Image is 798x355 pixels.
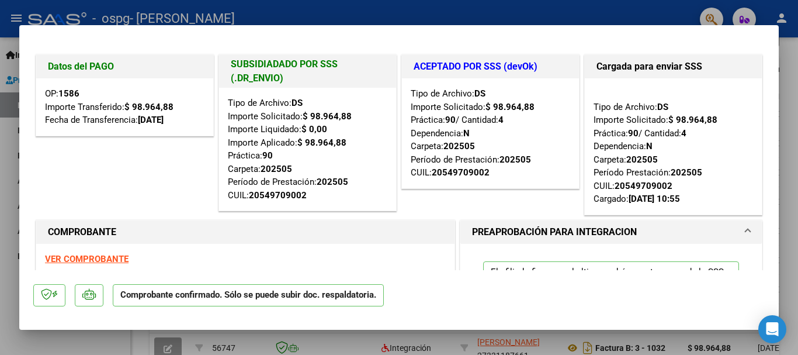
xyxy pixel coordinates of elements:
[292,98,303,108] strong: DS
[48,60,202,74] h1: Datos del PAGO
[414,60,567,74] h1: ACEPTADO POR SSS (devOk)
[499,154,531,165] strong: 202505
[411,87,570,180] div: Tipo de Archivo: Importe Solicitado: Práctica: / Cantidad: Dependencia: Carpeta: Período de Prest...
[668,115,717,125] strong: $ 98.964,88
[113,284,384,307] p: Comprobante confirmado. Sólo se puede subir doc. respaldatoria.
[671,167,702,178] strong: 202505
[45,115,164,125] span: Fecha de Transferencia:
[443,141,475,151] strong: 202505
[303,111,352,122] strong: $ 98.964,88
[483,261,739,305] p: El afiliado figura en el ultimo padrón que tenemos de la SSS de
[626,154,658,165] strong: 202505
[629,194,680,204] strong: [DATE] 10:55
[124,102,174,112] strong: $ 98.964,88
[301,124,327,135] strong: $ 0,00
[474,88,485,99] strong: DS
[445,115,456,125] strong: 90
[432,166,490,180] div: 20549709002
[472,225,637,239] h1: PREAPROBACIÓN PARA INTEGRACION
[262,150,273,161] strong: 90
[249,189,307,202] div: 20549709002
[45,102,174,112] span: Importe Transferido:
[594,87,753,206] div: Tipo de Archivo: Importe Solicitado: Práctica: / Cantidad: Dependencia: Carpeta: Período Prestaci...
[138,115,164,125] strong: [DATE]
[485,102,535,112] strong: $ 98.964,88
[231,57,384,85] h1: SUBSIDIADADO POR SSS (.DR_ENVIO)
[45,254,129,264] a: VER COMPROBANTE
[261,164,292,174] strong: 202505
[45,88,79,99] span: OP:
[317,177,348,187] strong: 202505
[615,180,672,193] div: 20549709002
[58,88,79,99] strong: 1586
[460,220,762,244] mat-expansion-panel-header: PREAPROBACIÓN PARA INTEGRACION
[628,128,639,139] strong: 90
[297,137,346,148] strong: $ 98.964,88
[48,226,116,237] strong: COMPROBANTE
[463,128,470,139] strong: N
[681,128,686,139] strong: 4
[228,96,387,202] div: Tipo de Archivo: Importe Solicitado: Importe Liquidado: Importe Aplicado: Práctica: Carpeta: Perí...
[646,141,653,151] strong: N
[596,60,750,74] h1: Cargada para enviar SSS
[758,315,786,343] div: Open Intercom Messenger
[657,102,668,112] strong: DS
[498,115,504,125] strong: 4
